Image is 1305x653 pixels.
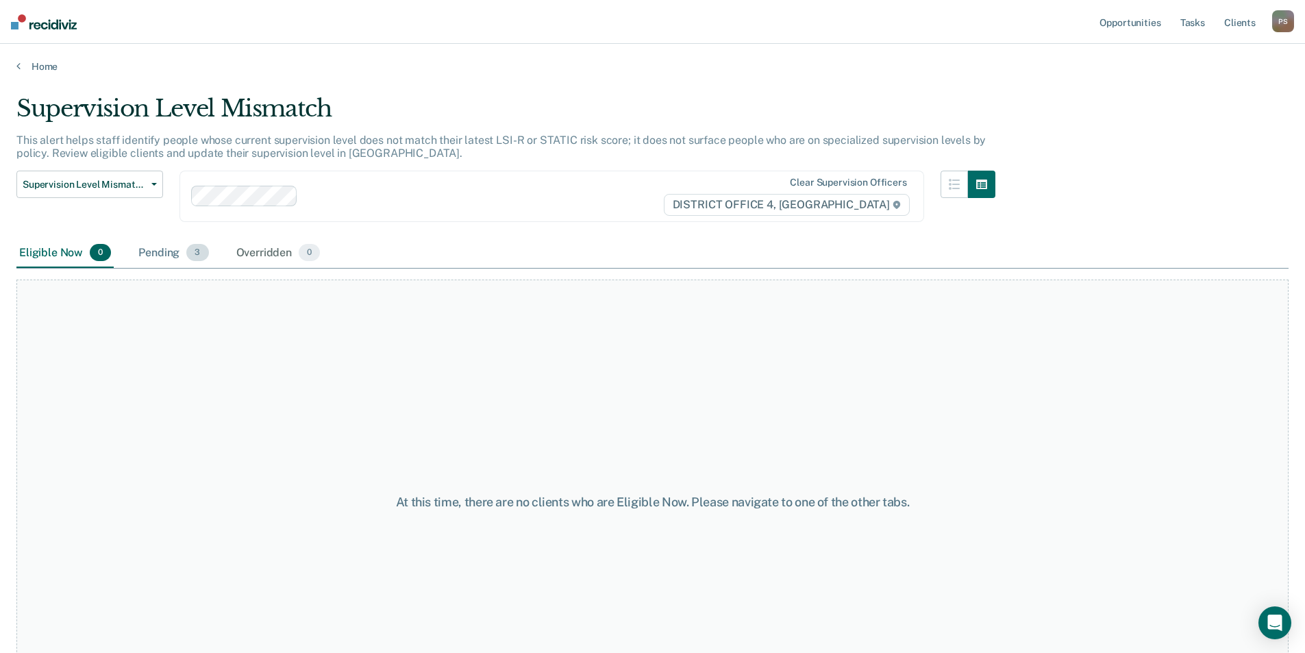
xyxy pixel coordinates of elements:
span: 0 [90,244,111,262]
span: Supervision Level Mismatch [23,179,146,190]
p: This alert helps staff identify people whose current supervision level does not match their lates... [16,134,986,160]
a: Home [16,60,1289,73]
span: 3 [186,244,208,262]
button: PS [1272,10,1294,32]
div: At this time, there are no clients who are Eligible Now. Please navigate to one of the other tabs. [335,495,971,510]
div: Eligible Now0 [16,238,114,269]
div: Overridden0 [234,238,323,269]
button: Supervision Level Mismatch [16,171,163,198]
span: DISTRICT OFFICE 4, [GEOGRAPHIC_DATA] [664,194,910,216]
div: P S [1272,10,1294,32]
div: Open Intercom Messenger [1258,606,1291,639]
div: Pending3 [136,238,211,269]
div: Clear supervision officers [790,177,906,188]
img: Recidiviz [11,14,77,29]
span: 0 [299,244,320,262]
div: Supervision Level Mismatch [16,95,995,134]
